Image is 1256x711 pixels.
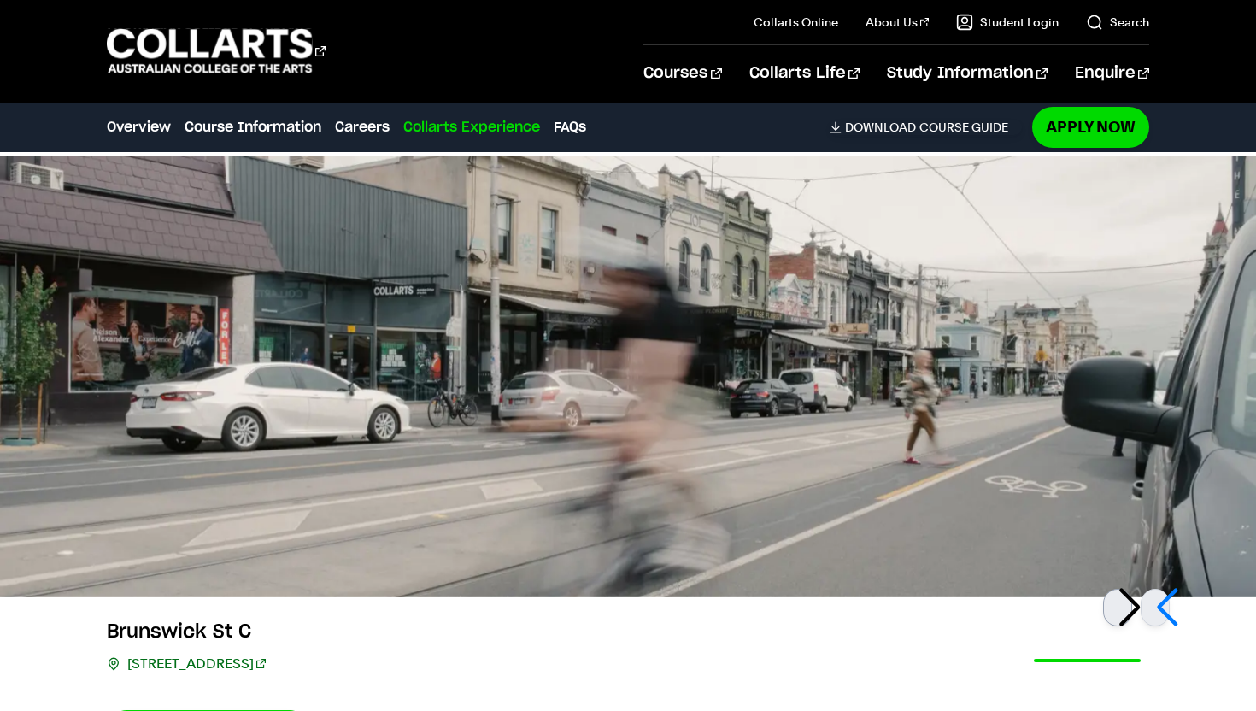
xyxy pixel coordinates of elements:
[956,14,1059,31] a: Student Login
[887,45,1048,102] a: Study Information
[107,117,171,138] a: Overview
[1032,107,1149,147] a: Apply Now
[1075,45,1149,102] a: Enquire
[127,652,266,676] a: [STREET_ADDRESS]
[107,26,326,75] div: Go to homepage
[185,117,321,138] a: Course Information
[749,45,860,102] a: Collarts Life
[335,117,390,138] a: Careers
[830,120,1022,135] a: DownloadCourse Guide
[643,45,721,102] a: Courses
[403,117,540,138] a: Collarts Experience
[554,117,586,138] a: FAQs
[754,14,838,31] a: Collarts Online
[107,618,309,645] h3: Brunswick St C
[866,14,929,31] a: About Us
[1086,14,1149,31] a: Search
[845,120,916,135] span: Download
